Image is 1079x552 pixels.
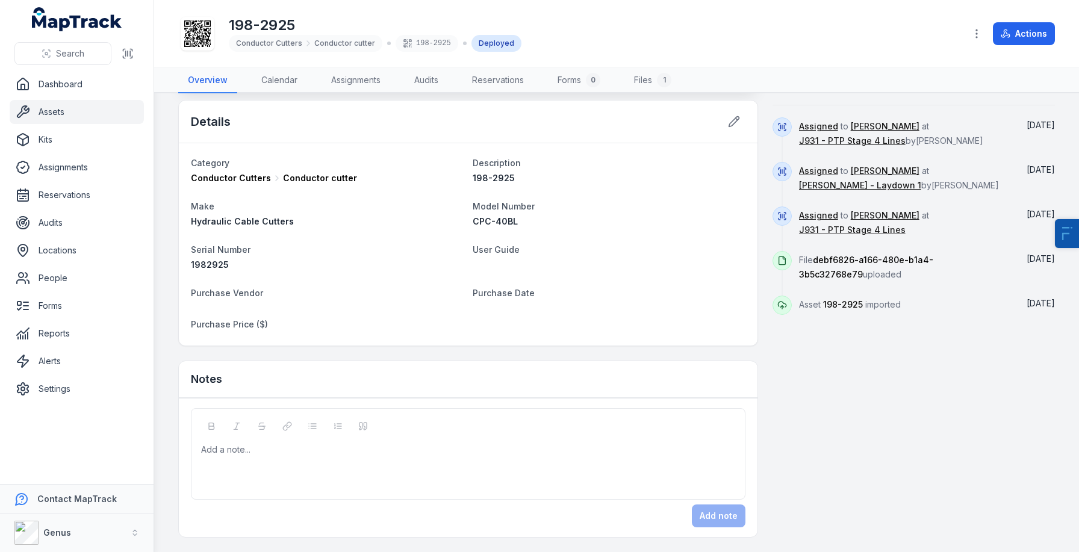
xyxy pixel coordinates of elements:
[851,120,919,132] a: [PERSON_NAME]
[191,113,231,130] h2: Details
[851,165,919,177] a: [PERSON_NAME]
[43,527,71,538] strong: Genus
[799,165,838,177] a: Assigned
[1027,253,1055,264] time: 01/04/2025, 10:31:38 am
[1027,253,1055,264] span: [DATE]
[799,224,906,236] a: J931 - PTP Stage 4 Lines
[473,216,518,226] span: CPC-40BL
[191,172,271,184] span: Conductor Cutters
[624,68,681,93] a: Files1
[283,172,357,184] span: Conductor cutter
[191,244,250,255] span: Serial Number
[10,238,144,262] a: Locations
[473,173,515,183] span: 198-2925
[1027,298,1055,308] time: 01/04/2025, 10:31:33 am
[10,294,144,318] a: Forms
[462,68,533,93] a: Reservations
[1027,120,1055,130] span: [DATE]
[191,319,268,329] span: Purchase Price ($)
[799,120,838,132] a: Assigned
[799,255,933,279] span: File uploaded
[191,201,214,211] span: Make
[799,209,838,222] a: Assigned
[56,48,84,60] span: Search
[252,68,307,93] a: Calendar
[10,183,144,207] a: Reservations
[191,288,263,298] span: Purchase Vendor
[799,255,933,279] span: debf6826-a166-480e-b1a4-3b5c32768e79
[10,377,144,401] a: Settings
[1027,209,1055,219] span: [DATE]
[178,68,237,93] a: Overview
[396,35,458,52] div: 198-2925
[471,35,521,52] div: Deployed
[1027,209,1055,219] time: 01/04/2025, 11:10:32 pm
[657,73,671,87] div: 1
[322,68,390,93] a: Assignments
[236,39,302,48] span: Conductor Cutters
[10,155,144,179] a: Assignments
[799,299,901,309] span: Asset imported
[851,209,919,222] a: [PERSON_NAME]
[191,216,294,226] span: Hydraulic Cable Cutters
[586,73,600,87] div: 0
[10,72,144,96] a: Dashboard
[473,201,535,211] span: Model Number
[993,22,1055,45] button: Actions
[14,42,111,65] button: Search
[10,321,144,346] a: Reports
[1027,120,1055,130] time: 08/07/2025, 9:26:07 am
[1027,298,1055,308] span: [DATE]
[799,166,999,190] span: to at by [PERSON_NAME]
[10,266,144,290] a: People
[10,349,144,373] a: Alerts
[314,39,375,48] span: Conductor cutter
[548,68,610,93] a: Forms0
[799,135,906,147] a: J931 - PTP Stage 4 Lines
[191,259,229,270] span: 1982925
[799,179,921,191] a: [PERSON_NAME] - Laydown 1
[191,371,222,388] h3: Notes
[229,16,521,35] h1: 198-2925
[10,211,144,235] a: Audits
[32,7,122,31] a: MapTrack
[405,68,448,93] a: Audits
[473,244,520,255] span: User Guide
[823,299,863,309] span: 198-2925
[799,121,983,146] span: to at by [PERSON_NAME]
[10,128,144,152] a: Kits
[473,158,521,168] span: Description
[1027,164,1055,175] span: [DATE]
[37,494,117,504] strong: Contact MapTrack
[473,288,535,298] span: Purchase Date
[191,158,229,168] span: Category
[1027,164,1055,175] time: 03/07/2025, 11:13:25 am
[799,210,929,235] span: to at
[10,100,144,124] a: Assets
